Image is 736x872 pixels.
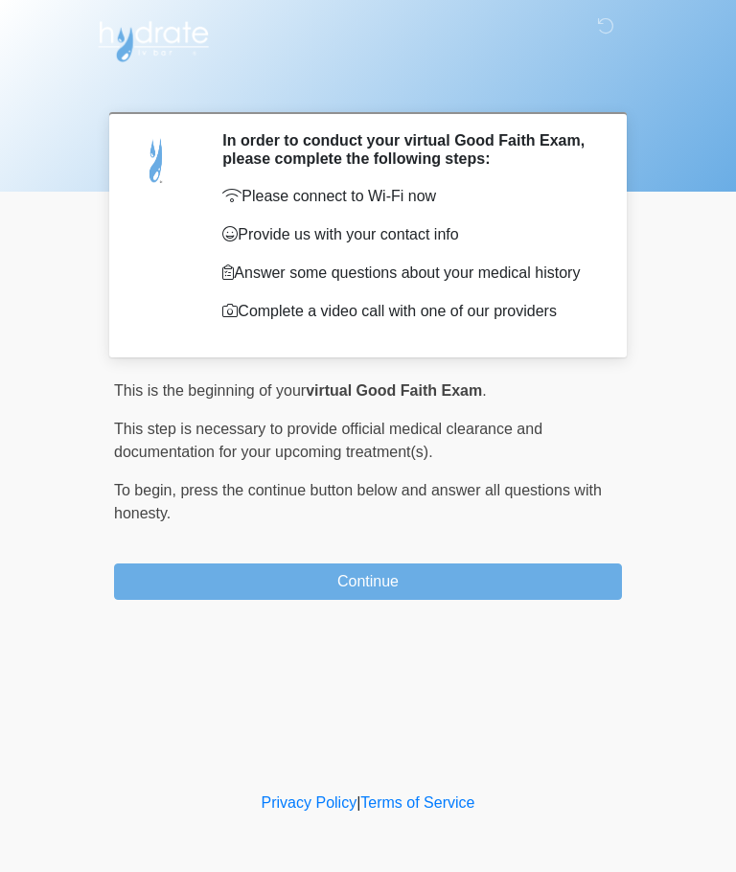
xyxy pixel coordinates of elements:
[262,794,357,811] a: Privacy Policy
[114,482,602,521] span: press the continue button below and answer all questions with honesty.
[222,262,593,285] p: Answer some questions about your medical history
[100,69,636,104] h1: ‎ ‎ ‎ ‎
[114,382,306,399] span: This is the beginning of your
[482,382,486,399] span: .
[222,131,593,168] h2: In order to conduct your virtual Good Faith Exam, please complete the following steps:
[360,794,474,811] a: Terms of Service
[356,794,360,811] a: |
[114,482,180,498] span: To begin,
[306,382,482,399] strong: virtual Good Faith Exam
[222,300,593,323] p: Complete a video call with one of our providers
[128,131,186,189] img: Agent Avatar
[222,185,593,208] p: Please connect to Wi-Fi now
[222,223,593,246] p: Provide us with your contact info
[114,421,542,460] span: This step is necessary to provide official medical clearance and documentation for your upcoming ...
[114,563,622,600] button: Continue
[95,14,212,63] img: Hydrate IV Bar - Arcadia Logo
